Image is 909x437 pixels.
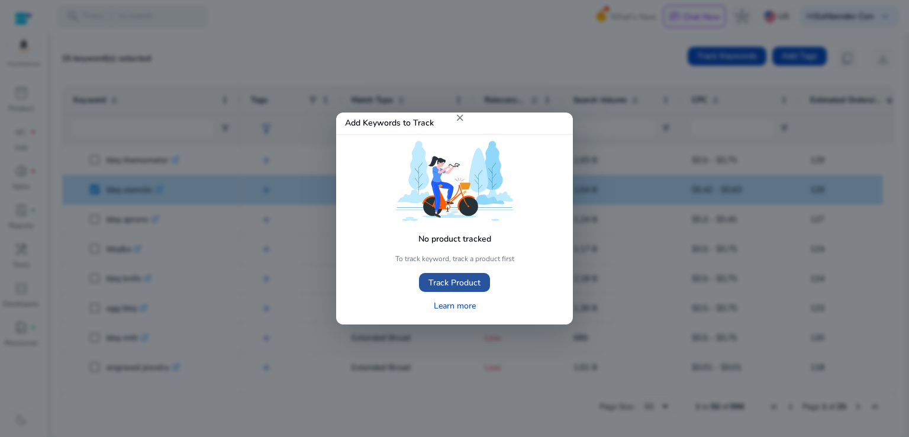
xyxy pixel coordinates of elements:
[395,141,514,221] img: cycle.svg
[395,254,514,264] p: To track keyword, track a product first
[419,273,490,292] button: Track Product
[429,296,481,315] a: Learn more
[410,226,500,250] h5: No product tracked
[434,300,476,312] span: Learn more
[428,277,481,289] span: Track Product
[454,113,465,123] mat-icon: close
[336,113,454,134] h5: Add Keywords to Track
